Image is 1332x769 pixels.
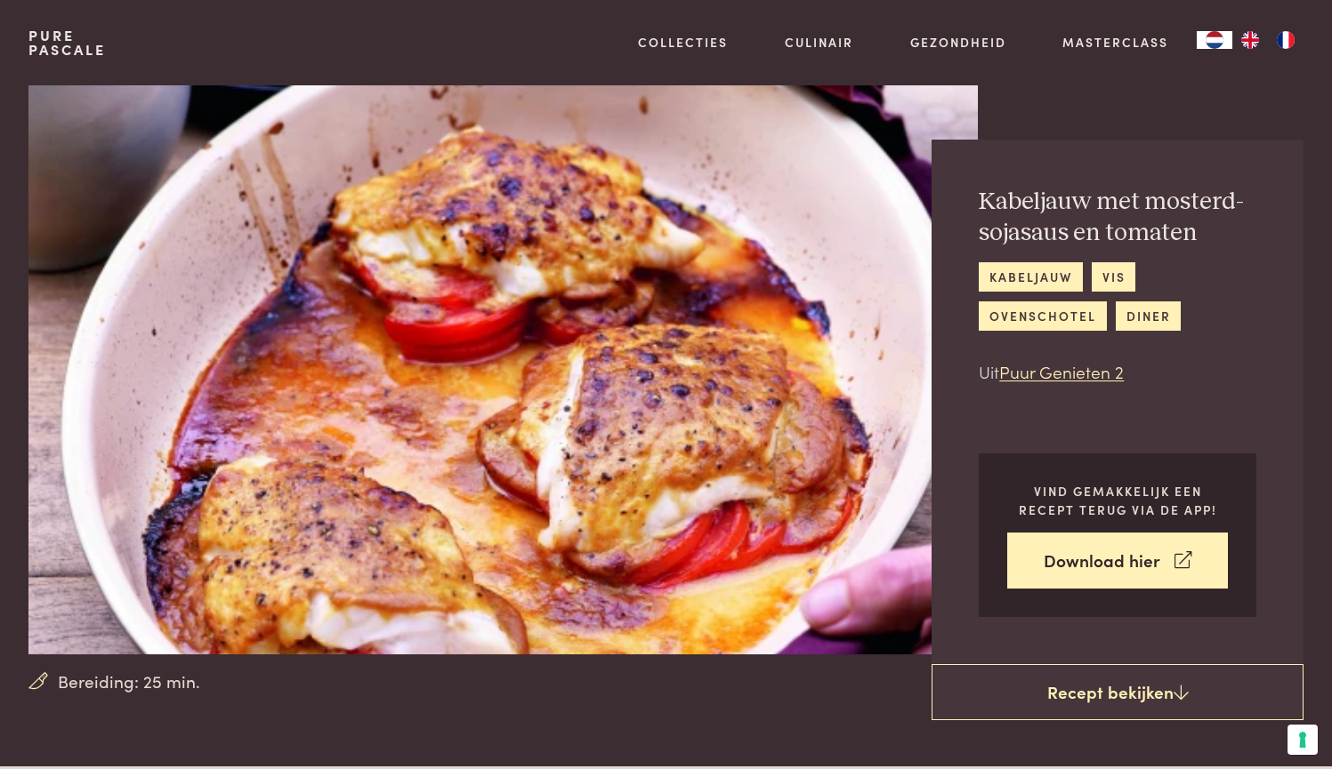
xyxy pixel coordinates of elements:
[1232,31,1304,49] ul: Language list
[1197,31,1304,49] aside: Language selected: Nederlands
[979,301,1106,331] a: ovenschotel
[1288,725,1318,755] button: Uw voorkeuren voor toestemming voor trackingtechnologieën
[910,33,1006,52] a: Gezondheid
[979,359,1256,385] p: Uit
[999,359,1124,383] a: Puur Genieten 2
[1116,301,1181,331] a: diner
[1232,31,1268,49] a: EN
[785,33,853,52] a: Culinair
[979,262,1082,292] a: kabeljauw
[1268,31,1304,49] a: FR
[1197,31,1232,49] a: NL
[1007,482,1228,518] p: Vind gemakkelijk een recept terug via de app!
[1007,533,1228,589] a: Download hier
[932,664,1304,721] a: Recept bekijken
[638,33,728,52] a: Collecties
[1197,31,1232,49] div: Language
[1062,33,1168,52] a: Masterclass
[28,85,978,654] img: Kabeljauw met mosterd-sojasaus en tomaten
[979,187,1256,248] h2: Kabeljauw met mosterd-sojasaus en tomaten
[58,669,200,694] span: Bereiding: 25 min.
[1092,262,1135,292] a: vis
[28,28,106,57] a: PurePascale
